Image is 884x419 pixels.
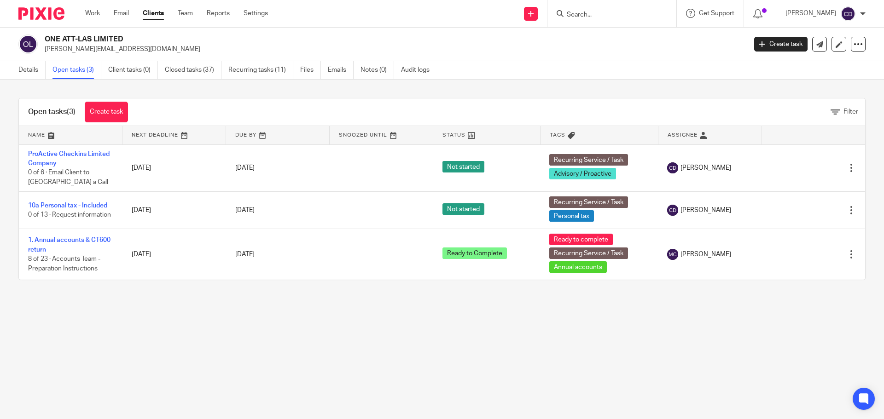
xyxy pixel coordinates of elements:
img: svg%3E [18,34,38,54]
span: Recurring Service / Task [549,247,628,259]
a: Files [300,61,321,79]
a: Email [114,9,129,18]
span: Annual accounts [549,261,607,273]
a: Settings [244,9,268,18]
a: ProActive Checkins Limited Company [28,151,110,166]
a: Create task [754,37,808,52]
span: [PERSON_NAME] [680,163,731,172]
span: [PERSON_NAME] [680,206,731,215]
a: Reports [207,9,230,18]
a: Open tasks (3) [52,61,101,79]
span: Personal tax [549,210,594,222]
span: (3) [67,108,76,115]
span: Ready to Complete [442,247,507,259]
span: Not started [442,203,484,215]
input: Search [566,11,649,19]
span: 8 of 23 · Accounts Team - Preparation Instructions [28,256,100,272]
h1: Open tasks [28,107,76,117]
a: Create task [85,102,128,122]
span: Status [442,132,465,138]
span: 0 of 13 · Request information [28,212,111,218]
a: Closed tasks (37) [165,61,221,79]
span: Filter [843,109,858,115]
span: [PERSON_NAME] [680,250,731,259]
a: Team [178,9,193,18]
a: Client tasks (0) [108,61,158,79]
span: 0 of 6 · Email Client to [GEOGRAPHIC_DATA] a Call [28,169,108,185]
span: Get Support [699,10,734,17]
p: [PERSON_NAME][EMAIL_ADDRESS][DOMAIN_NAME] [45,45,740,54]
a: Notes (0) [361,61,394,79]
img: svg%3E [841,6,855,21]
a: Details [18,61,46,79]
span: [DATE] [235,251,255,258]
span: Recurring Service / Task [549,196,628,208]
a: 10a Personal tax - Included [28,202,107,209]
td: [DATE] [122,144,226,192]
span: Snoozed Until [339,132,387,138]
p: [PERSON_NAME] [785,9,836,18]
a: 1. Annual accounts & CT600 return [28,237,110,253]
a: Emails [328,61,354,79]
img: svg%3E [667,249,678,260]
span: Tags [550,132,565,138]
a: Recurring tasks (11) [228,61,293,79]
td: [DATE] [122,192,226,229]
span: [DATE] [235,165,255,171]
h2: ONE ATT-LAS LIMITED [45,34,601,44]
td: [DATE] [122,229,226,280]
span: Ready to complete [549,234,613,245]
span: Advisory / Proactive [549,168,616,179]
span: [DATE] [235,207,255,213]
span: Not started [442,161,484,172]
a: Work [85,9,100,18]
span: Recurring Service / Task [549,154,628,166]
img: Pixie [18,7,64,20]
a: Clients [143,9,164,18]
img: svg%3E [667,205,678,216]
img: svg%3E [667,162,678,173]
a: Audit logs [401,61,436,79]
